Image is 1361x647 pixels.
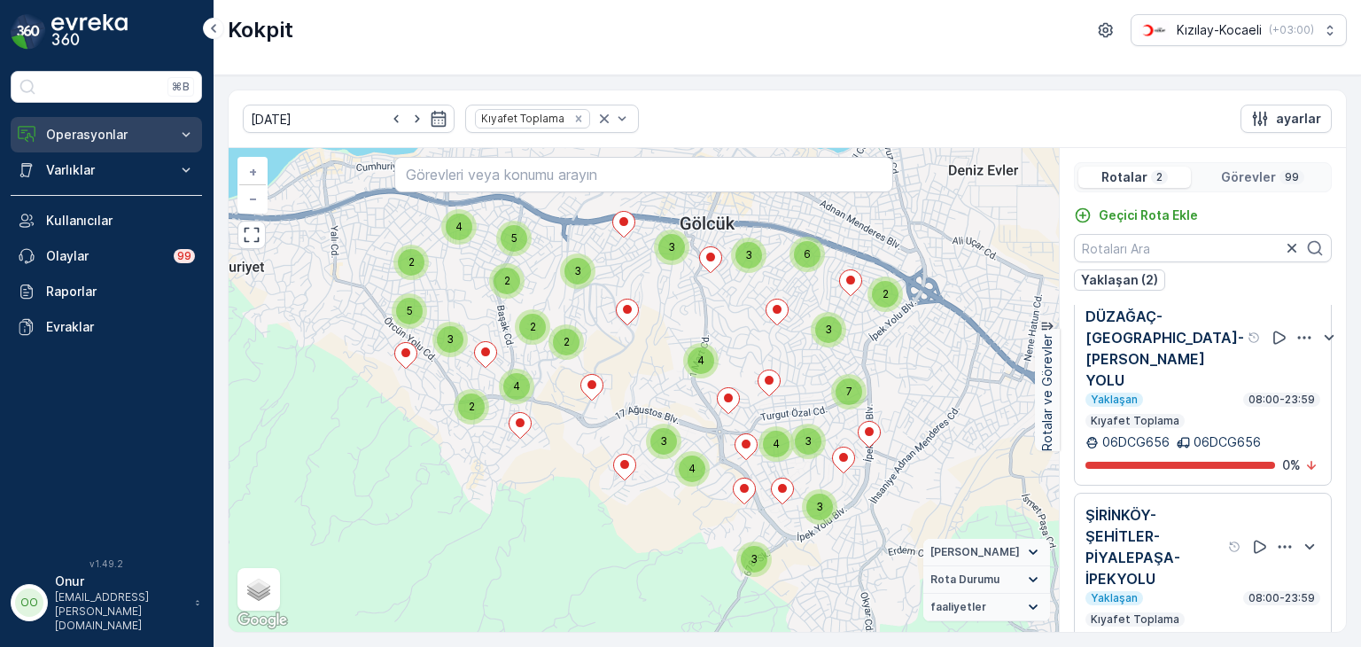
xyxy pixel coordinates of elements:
a: Uzaklaştır [239,185,266,212]
p: 99 [177,249,191,263]
summary: faaliyetler [923,594,1050,621]
span: 3 [447,332,454,346]
p: Varlıklar [46,161,167,179]
div: 4 [441,209,477,245]
p: 08:00-23:59 [1247,591,1317,605]
div: 3 [811,312,846,347]
img: logo [11,14,46,50]
a: Kullanıcılar [11,203,202,238]
p: Kıyafet Toplama [1089,612,1181,627]
button: Yaklaşan (2) [1074,269,1165,291]
a: Yakınlaştır [239,159,266,185]
span: v 1.49.2 [11,558,202,569]
img: logo_dark-DEwI_e13.png [51,14,128,50]
p: ayarlar [1276,110,1321,128]
span: 2 [408,255,415,269]
div: Yardım Araç İkonu [1228,540,1242,554]
p: Kokpit [228,16,293,44]
input: dd/mm/yyyy [243,105,455,133]
p: Görevler [1221,168,1276,186]
div: Remove Kıyafet Toplama [569,112,588,126]
p: 99 [1283,170,1301,184]
span: + [249,164,257,179]
p: Operasyonlar [46,126,167,144]
div: 2 [489,263,525,299]
div: 5 [496,221,532,256]
button: Kızılay-Kocaeli(+03:00) [1131,14,1347,46]
p: 08:00-23:59 [1247,393,1317,407]
div: 4 [683,343,719,378]
span: 3 [750,552,758,565]
div: 3 [654,230,689,265]
p: 06DCG656 [1194,433,1261,451]
p: Yaklaşan (2) [1081,271,1158,289]
span: 4 [688,462,696,475]
a: Olaylar99 [11,238,202,274]
span: 2 [883,287,889,300]
p: 06DCG656 [1102,433,1170,451]
span: − [249,191,258,206]
p: Evraklar [46,318,195,336]
p: 2 [1155,170,1164,184]
span: 6 [804,247,811,261]
input: Rotaları Ara [1074,234,1332,262]
div: 4 [674,451,710,487]
div: 5 [392,293,427,329]
a: Geçici Rota Ekle [1074,207,1198,224]
p: Yaklaşan [1089,591,1139,605]
div: 3 [560,253,595,289]
p: Raporlar [46,283,195,300]
div: 2 [515,309,550,345]
img: Google [233,609,292,632]
input: Görevleri veya konumu arayın [394,157,892,192]
img: k%C4%B1z%C4%B1lay_0jL9uU1.png [1139,20,1170,40]
p: Kullanıcılar [46,212,195,230]
a: Evraklar [11,309,202,345]
p: [EMAIL_ADDRESS][PERSON_NAME][DOMAIN_NAME] [55,590,186,633]
p: 0 % [1282,456,1301,474]
p: TOPÇULAR-DÜZAĞAÇ-[GEOGRAPHIC_DATA]-[PERSON_NAME] YOLU [1085,285,1244,391]
div: 3 [790,424,826,459]
div: 6 [789,237,825,272]
div: 3 [432,322,468,357]
p: Rotalar ve Görevler [1038,334,1056,451]
div: 3 [646,424,681,459]
div: 2 [454,389,489,425]
span: 5 [407,304,413,317]
span: 3 [825,323,832,336]
p: Kıyafet Toplama [1089,414,1181,428]
p: Yaklaşan [1089,393,1139,407]
span: 3 [668,240,675,253]
span: 4 [455,220,463,233]
p: Geçici Rota Ekle [1099,207,1198,224]
p: Olaylar [46,247,163,265]
div: 3 [731,238,766,273]
p: Rotalar [1101,168,1147,186]
div: 3 [736,542,772,577]
span: 4 [513,379,520,393]
div: Yardım Araç İkonu [1248,331,1262,345]
p: ⌘B [172,80,190,94]
a: Bu bölgeyi Google Haritalar'da açın (yeni pencerede açılır) [233,609,292,632]
p: Kızılay-Kocaeli [1177,21,1262,39]
span: 5 [511,231,517,245]
span: 7 [846,385,852,398]
summary: [PERSON_NAME] [923,539,1050,566]
p: Onur [55,573,186,590]
div: 4 [758,426,794,462]
p: ( +03:00 ) [1269,23,1314,37]
span: 2 [530,320,536,333]
span: [PERSON_NAME] [930,545,1020,559]
div: 2 [867,277,903,312]
div: Kıyafet Toplama [476,110,567,127]
span: faaliyetler [930,600,986,614]
div: 2 [548,324,584,360]
a: Raporlar [11,274,202,309]
span: 2 [564,335,570,348]
span: 3 [816,500,823,513]
button: Operasyonlar [11,117,202,152]
span: 4 [697,354,704,367]
span: 3 [574,264,581,277]
span: 4 [773,437,780,450]
button: OOOnur[EMAIL_ADDRESS][PERSON_NAME][DOMAIN_NAME] [11,573,202,633]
